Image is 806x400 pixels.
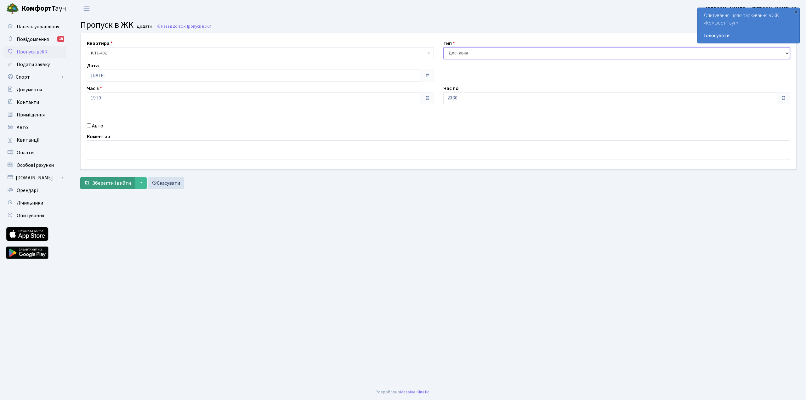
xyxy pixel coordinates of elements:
button: Зберегти і вийти [80,177,135,189]
span: Пропуск в ЖК [185,23,211,29]
img: logo.png [6,3,19,15]
span: Оплати [17,149,34,156]
a: [DOMAIN_NAME] [3,172,66,184]
label: Час по [443,85,459,92]
a: Спорт [3,71,66,83]
span: Опитування [17,212,44,219]
label: Коментар [87,133,110,140]
span: Подати заявку [17,61,50,68]
label: Квартира [87,40,113,47]
a: Повідомлення19 [3,33,66,46]
label: Час з [87,85,102,92]
div: 19 [57,36,64,42]
a: Оплати [3,146,66,159]
span: Таун [21,3,66,14]
a: Контакти [3,96,66,109]
span: <b>КТ</b>&nbsp;&nbsp;&nbsp;&nbsp;1-402 [87,47,434,59]
span: Квитанції [17,137,40,144]
span: Пропуск в ЖК [17,48,48,55]
span: Панель управління [17,23,59,30]
b: [PERSON_NAME]’єв [PERSON_NAME]. Ю. [706,5,798,12]
div: Розроблено . [376,389,430,396]
span: Повідомлення [17,36,49,43]
label: Авто [92,122,103,130]
a: Massive Kinetic [400,389,429,395]
a: Пропуск в ЖК [3,46,66,58]
span: Пропуск в ЖК [80,19,133,31]
a: Опитування [3,209,66,222]
b: Комфорт [21,3,52,14]
span: Документи [17,86,42,93]
div: Опитування щодо паркування в ЖК «Комфорт Таун» [698,8,799,43]
a: Назад до всіхПропуск в ЖК [156,23,211,29]
span: Приміщення [17,111,45,118]
a: Квитанції [3,134,66,146]
span: Особові рахунки [17,162,54,169]
a: Документи [3,83,66,96]
a: Приміщення [3,109,66,121]
label: Дата [87,62,99,70]
label: Тип [443,40,455,47]
span: Авто [17,124,28,131]
a: [PERSON_NAME]’єв [PERSON_NAME]. Ю. [706,5,798,13]
span: Зберегти і вийти [92,180,131,187]
a: Панель управління [3,20,66,33]
span: Лічильники [17,200,43,206]
button: Переключити навігацію [79,3,94,14]
a: Особові рахунки [3,159,66,172]
small: Додати . [135,24,154,29]
span: Орендарі [17,187,38,194]
span: <b>КТ</b>&nbsp;&nbsp;&nbsp;&nbsp;1-402 [91,50,426,56]
a: Подати заявку [3,58,66,71]
b: КТ [91,50,97,56]
div: × [792,8,799,15]
a: Орендарі [3,184,66,197]
a: Лічильники [3,197,66,209]
span: Контакти [17,99,39,106]
a: Авто [3,121,66,134]
a: Голосувати [704,32,793,39]
a: Скасувати [148,177,184,189]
